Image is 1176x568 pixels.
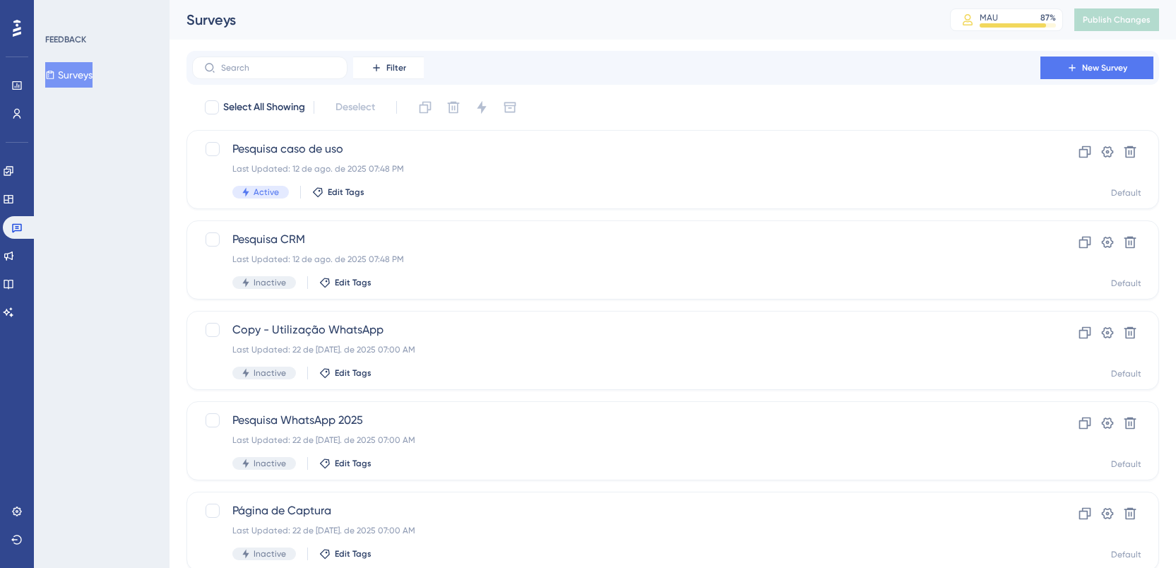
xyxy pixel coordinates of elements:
[319,277,372,288] button: Edit Tags
[1074,8,1159,31] button: Publish Changes
[232,344,1000,355] div: Last Updated: 22 de [DATE]. de 2025 07:00 AM
[353,57,424,79] button: Filter
[254,277,286,288] span: Inactive
[232,412,1000,429] span: Pesquisa WhatsApp 2025
[1083,14,1151,25] span: Publish Changes
[232,321,1000,338] span: Copy - Utilização WhatsApp
[335,367,372,379] span: Edit Tags
[980,12,998,23] div: MAU
[254,548,286,560] span: Inactive
[254,367,286,379] span: Inactive
[254,187,279,198] span: Active
[319,367,372,379] button: Edit Tags
[1111,278,1141,289] div: Default
[335,277,372,288] span: Edit Tags
[232,254,1000,265] div: Last Updated: 12 de ago. de 2025 07:48 PM
[186,10,915,30] div: Surveys
[1082,62,1127,73] span: New Survey
[1111,187,1141,199] div: Default
[335,458,372,469] span: Edit Tags
[312,187,364,198] button: Edit Tags
[1040,57,1153,79] button: New Survey
[1111,549,1141,560] div: Default
[1040,12,1056,23] div: 87 %
[386,62,406,73] span: Filter
[232,141,1000,158] span: Pesquisa caso de uso
[319,548,372,560] button: Edit Tags
[254,458,286,469] span: Inactive
[232,502,1000,519] span: Página de Captura
[323,95,388,120] button: Deselect
[221,63,335,73] input: Search
[328,187,364,198] span: Edit Tags
[1111,368,1141,379] div: Default
[45,34,86,45] div: FEEDBACK
[232,231,1000,248] span: Pesquisa CRM
[319,458,372,469] button: Edit Tags
[232,163,1000,174] div: Last Updated: 12 de ago. de 2025 07:48 PM
[335,548,372,560] span: Edit Tags
[1111,458,1141,470] div: Default
[223,99,305,116] span: Select All Showing
[232,434,1000,446] div: Last Updated: 22 de [DATE]. de 2025 07:00 AM
[335,99,375,116] span: Deselect
[232,525,1000,536] div: Last Updated: 22 de [DATE]. de 2025 07:00 AM
[45,62,93,88] button: Surveys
